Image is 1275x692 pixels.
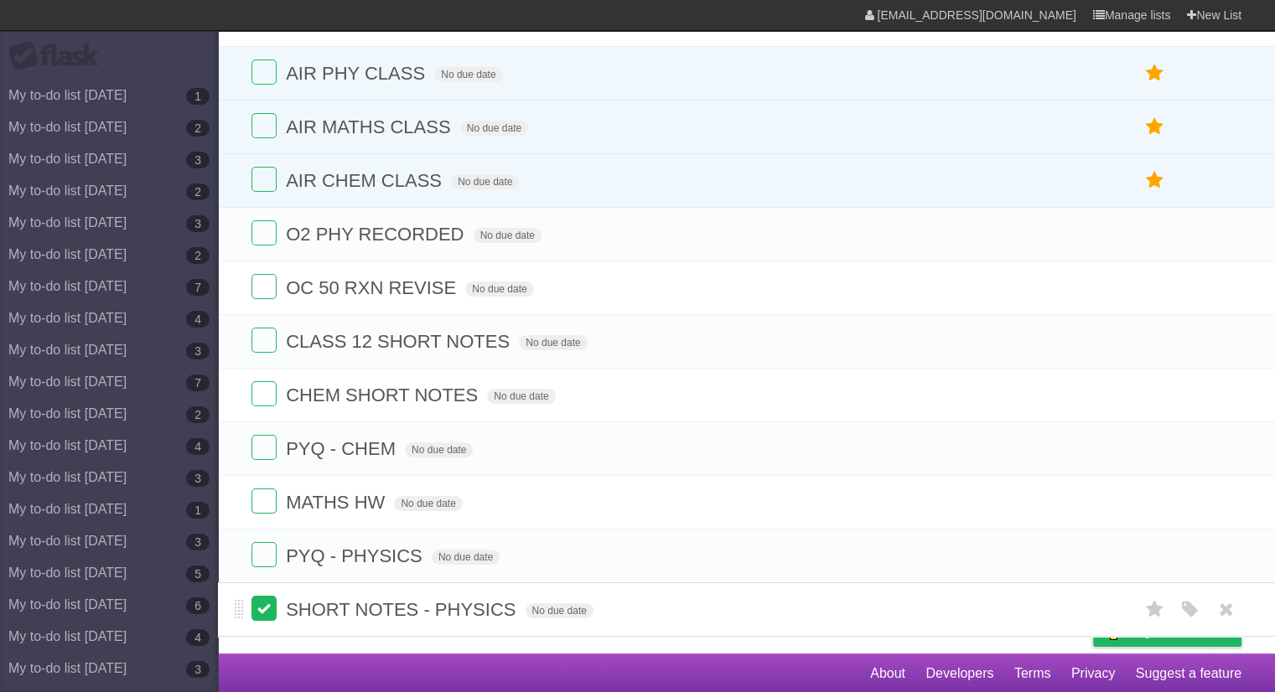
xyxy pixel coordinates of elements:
[251,435,277,460] label: Done
[286,170,446,191] span: AIR CHEM CLASS
[286,545,427,566] span: PYQ - PHYSICS
[394,496,462,511] span: No due date
[186,629,210,646] b: 4
[251,167,277,192] label: Done
[1128,617,1233,646] span: Buy me a coffee
[286,438,400,459] span: PYQ - CHEM
[186,661,210,678] b: 3
[251,381,277,406] label: Done
[186,247,210,264] b: 2
[8,41,109,71] div: Flask
[434,67,502,82] span: No due date
[251,113,277,138] label: Done
[251,596,277,621] label: Done
[286,63,429,84] span: AIR PHY CLASS
[1139,596,1171,623] label: Star task
[186,88,210,105] b: 1
[186,597,210,614] b: 6
[186,279,210,296] b: 7
[286,331,514,352] span: CLASS 12 SHORT NOTES
[1014,658,1051,689] a: Terms
[251,488,277,514] label: Done
[1136,658,1241,689] a: Suggest a feature
[870,658,905,689] a: About
[186,502,210,519] b: 1
[487,389,555,404] span: No due date
[186,215,210,232] b: 3
[286,116,454,137] span: AIR MATHS CLASS
[432,550,500,565] span: No due date
[1139,167,1171,194] label: Star task
[186,120,210,137] b: 2
[186,470,210,487] b: 3
[186,374,210,391] b: 7
[474,228,542,243] span: No due date
[186,311,210,328] b: 4
[251,59,277,85] label: Done
[519,335,587,350] span: No due date
[1139,113,1171,141] label: Star task
[186,152,210,168] b: 3
[286,224,468,245] span: O2 PHY RECORDED
[186,406,210,423] b: 2
[251,220,277,245] label: Done
[186,183,210,200] b: 2
[251,328,277,353] label: Done
[1139,59,1171,87] label: Star task
[186,438,210,455] b: 4
[460,121,528,136] span: No due date
[286,277,460,298] span: OC 50 RXN REVISE
[251,542,277,567] label: Done
[451,174,519,189] span: No due date
[186,343,210,359] b: 3
[286,492,389,513] span: MATHS HW
[526,603,593,618] span: No due date
[286,599,520,620] span: SHORT NOTES - PHYSICS
[405,442,473,457] span: No due date
[925,658,993,689] a: Developers
[251,274,277,299] label: Done
[286,385,482,405] span: CHEM SHORT NOTES
[465,281,533,297] span: No due date
[186,534,210,550] b: 3
[186,565,210,582] b: 5
[1071,658,1115,689] a: Privacy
